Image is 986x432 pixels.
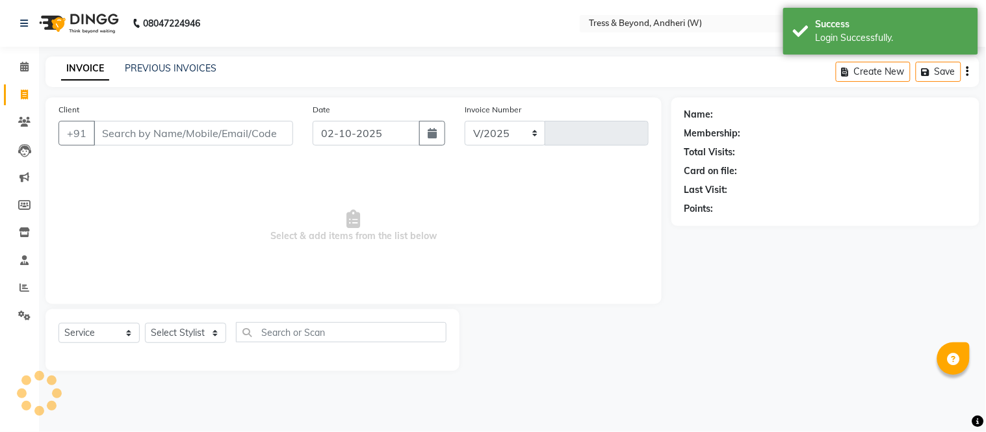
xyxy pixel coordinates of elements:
div: Card on file: [684,164,738,178]
button: +91 [58,121,95,146]
span: Select & add items from the list below [58,161,649,291]
a: PREVIOUS INVOICES [125,62,216,74]
input: Search by Name/Mobile/Email/Code [94,121,293,146]
b: 08047224946 [143,5,200,42]
div: Success [816,18,968,31]
button: Save [916,62,961,82]
label: Client [58,104,79,116]
button: Create New [836,62,911,82]
div: Login Successfully. [816,31,968,45]
div: Last Visit: [684,183,728,197]
label: Date [313,104,330,116]
div: Name: [684,108,714,121]
div: Total Visits: [684,146,736,159]
div: Membership: [684,127,741,140]
input: Search or Scan [236,322,447,342]
img: logo [33,5,122,42]
label: Invoice Number [465,104,521,116]
a: INVOICE [61,57,109,81]
div: Points: [684,202,714,216]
